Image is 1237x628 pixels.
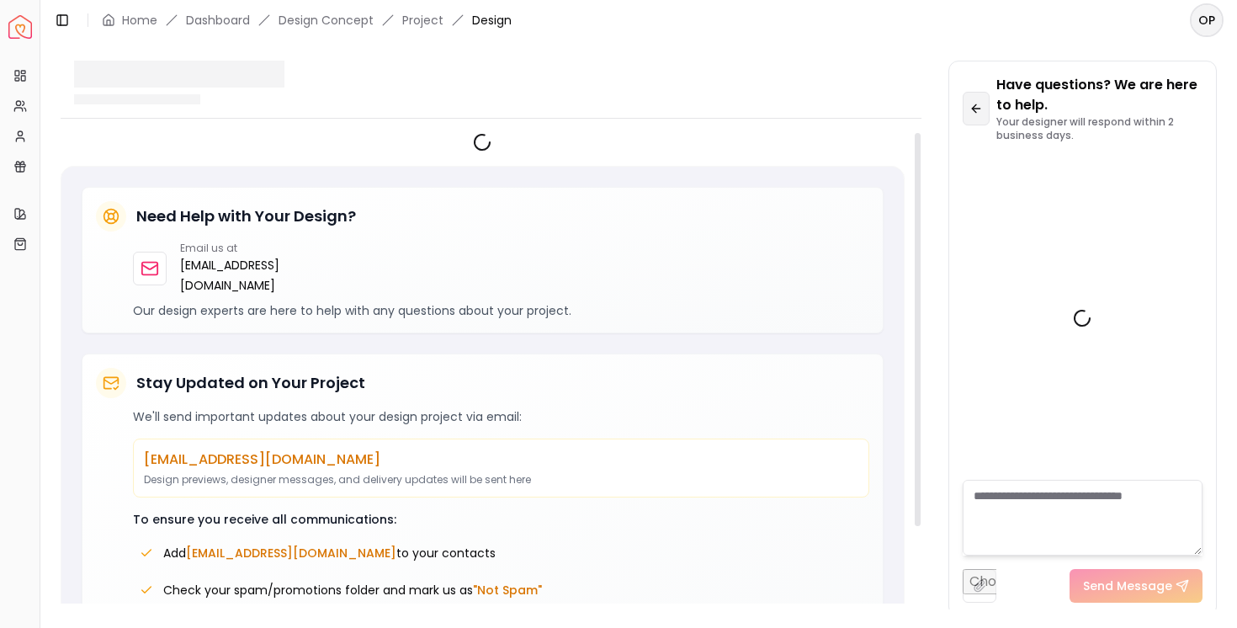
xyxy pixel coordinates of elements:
[133,302,869,319] p: Our design experts are here to help with any questions about your project.
[8,15,32,39] img: Spacejoy Logo
[144,450,858,470] p: [EMAIL_ADDRESS][DOMAIN_NAME]
[163,582,542,599] span: Check your spam/promotions folder and mark us as
[122,12,157,29] a: Home
[144,473,858,487] p: Design previews, designer messages, and delivery updates will be sent here
[1192,5,1222,35] span: OP
[136,371,365,395] h5: Stay Updated on Your Project
[180,242,297,255] p: Email us at
[996,115,1202,142] p: Your designer will respond within 2 business days.
[133,408,869,425] p: We'll send important updates about your design project via email:
[472,12,512,29] span: Design
[186,545,396,561] span: [EMAIL_ADDRESS][DOMAIN_NAME]
[402,12,443,29] a: Project
[133,511,869,528] p: To ensure you receive all communications:
[473,582,542,599] span: "Not Spam"
[180,255,297,295] a: [EMAIL_ADDRESS][DOMAIN_NAME]
[136,205,356,228] h5: Need Help with Your Design?
[8,15,32,39] a: Spacejoy
[102,12,512,29] nav: breadcrumb
[186,12,250,29] a: Dashboard
[279,12,374,29] li: Design Concept
[1190,3,1224,37] button: OP
[996,75,1202,115] p: Have questions? We are here to help.
[163,545,496,561] span: Add to your contacts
